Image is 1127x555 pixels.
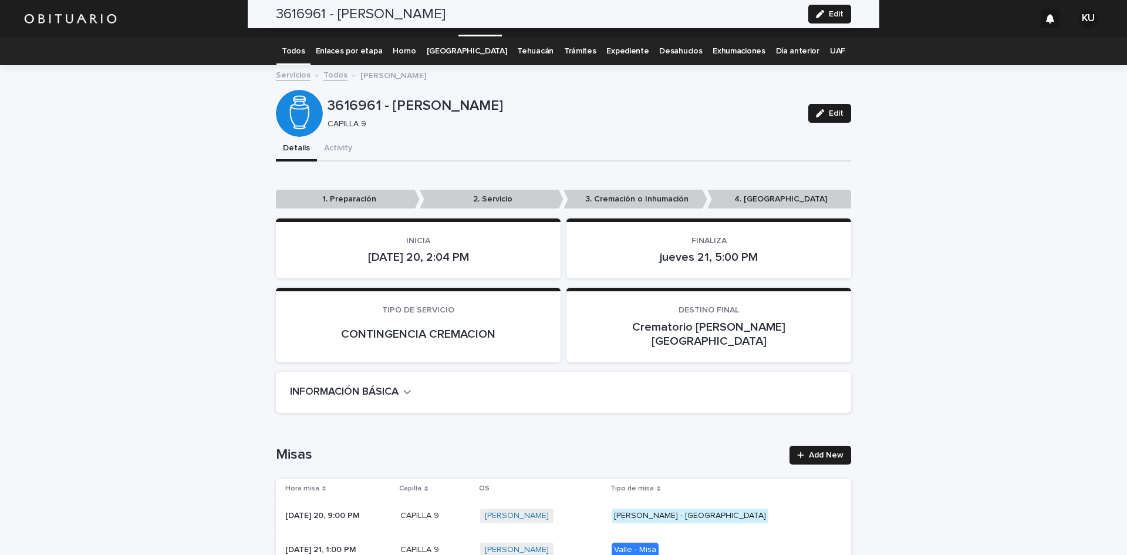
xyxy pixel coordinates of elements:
[485,545,549,555] a: [PERSON_NAME]
[400,543,441,555] p: CAPILLA 9
[276,190,420,209] p: 1. Preparación
[610,482,654,495] p: Tipo de misa
[479,482,490,495] p: OS
[393,38,416,65] a: Horno
[517,38,554,65] a: Tehuacán
[276,446,782,463] h1: Misas
[830,38,845,65] a: UAF
[328,119,794,129] p: CAPILLA 9
[276,137,317,162] button: Details
[317,137,359,162] button: Activity
[581,250,837,264] p: jueves 21, 5:00 PM
[360,68,426,81] p: [PERSON_NAME]
[323,68,347,81] a: Todos
[282,38,305,65] a: Todos
[406,237,430,245] span: INICIA
[564,38,596,65] a: Trámites
[285,482,319,495] p: Hora misa
[290,327,546,341] p: CONTINGENCIA CREMACION
[1079,9,1098,28] div: KU
[400,509,441,521] p: CAPILLA 9
[612,509,768,523] div: [PERSON_NAME] - [GEOGRAPHIC_DATA]
[290,250,546,264] p: [DATE] 20, 2:04 PM
[290,386,399,399] h2: INFORMACIÓN BÁSICA
[707,190,851,209] p: 4. [GEOGRAPHIC_DATA]
[691,237,727,245] span: FINALIZA
[809,451,843,459] span: Add New
[316,38,383,65] a: Enlaces por etapa
[285,543,359,555] p: [DATE] 21, 1:00 PM
[382,306,454,314] span: TIPO DE SERVICIO
[285,509,362,521] p: [DATE] 20, 9:00 PM
[808,104,851,123] button: Edit
[679,306,739,314] span: DESTINO FINAL
[563,190,707,209] p: 3. Cremación o Inhumación
[829,109,843,117] span: Edit
[581,320,837,348] p: Crematorio [PERSON_NAME][GEOGRAPHIC_DATA]
[485,511,549,521] a: [PERSON_NAME]
[276,68,311,81] a: Servicios
[713,38,765,65] a: Exhumaciones
[606,38,649,65] a: Expediente
[659,38,702,65] a: Desahucios
[776,38,819,65] a: Día anterior
[290,386,411,399] button: INFORMACIÓN BÁSICA
[399,482,421,495] p: Capilla
[276,499,851,533] tr: [DATE] 20, 9:00 PM[DATE] 20, 9:00 PM CAPILLA 9CAPILLA 9 [PERSON_NAME] [PERSON_NAME] - [GEOGRAPHIC...
[328,97,799,115] p: 3616961 - [PERSON_NAME]
[420,190,563,209] p: 2. Servicio
[23,7,117,31] img: HUM7g2VNRLqGMmR9WVqf
[427,38,507,65] a: [GEOGRAPHIC_DATA]
[789,446,851,465] a: Add New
